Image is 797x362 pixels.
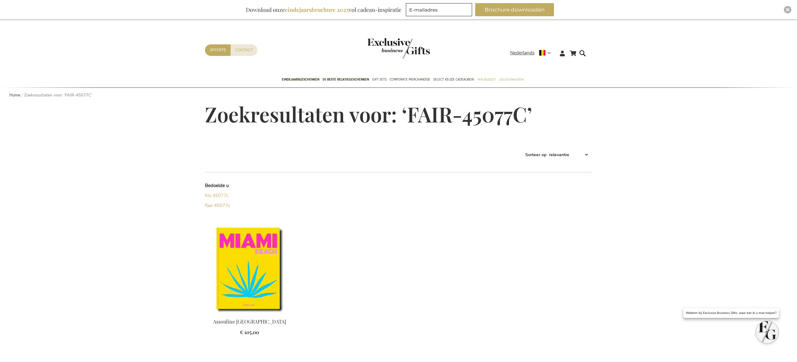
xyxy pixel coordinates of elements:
a: fris 45077c [205,192,229,199]
b: eindejaarsbrochure 2025 [285,6,349,13]
span: € 105,00 [240,329,259,335]
span: Nederlands [510,49,535,57]
span: Gelegenheden [499,76,523,83]
img: Close [786,8,790,12]
span: Select Keuze Cadeaubon [433,76,474,83]
label: Sorteer op [525,152,546,158]
a: flair 45077c [205,202,230,209]
a: store logo [367,38,399,59]
button: Brochure downloaden [475,3,554,16]
span: Eindejaarsgeschenken [282,76,319,83]
img: Miami Beach [205,226,294,313]
a: Assouline [GEOGRAPHIC_DATA] [213,318,286,325]
span: Zoekresultaten voor: ‘FAIR-45077C’ [205,101,532,127]
span: 50 beste relatiegeschenken [322,76,369,83]
img: Exclusive Business gifts logo [367,38,430,59]
a: Contact [231,44,257,56]
input: E-mailadres [406,3,472,16]
div: Nederlands [510,49,555,57]
div: Close [784,6,791,13]
strong: Zoekresultaten voor: ‘FAIR-45077C’ [24,92,92,98]
span: Per Budget [477,76,496,83]
form: marketing offers and promotions [406,3,474,18]
div: Download onze vol cadeau-inspiratie [243,3,404,16]
span: Gift Sets [372,76,386,83]
a: Offerte [205,44,231,56]
a: Miami Beach [205,310,294,316]
span: Corporate Merchandise [390,76,430,83]
a: Home [9,92,20,98]
dt: Bedoelde u [205,182,302,189]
